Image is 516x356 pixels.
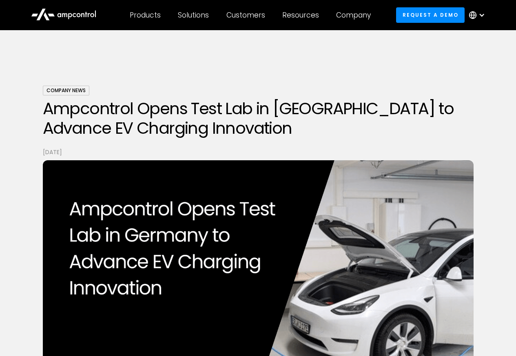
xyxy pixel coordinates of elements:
[43,86,89,95] div: Company News
[282,11,319,20] div: Resources
[43,99,474,138] h1: Ampcontrol Opens Test Lab in [GEOGRAPHIC_DATA] to Advance EV Charging Innovation
[336,11,371,20] div: Company
[130,11,161,20] div: Products
[178,11,209,20] div: Solutions
[396,7,465,22] a: Request a demo
[226,11,265,20] div: Customers
[43,148,474,157] p: [DATE]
